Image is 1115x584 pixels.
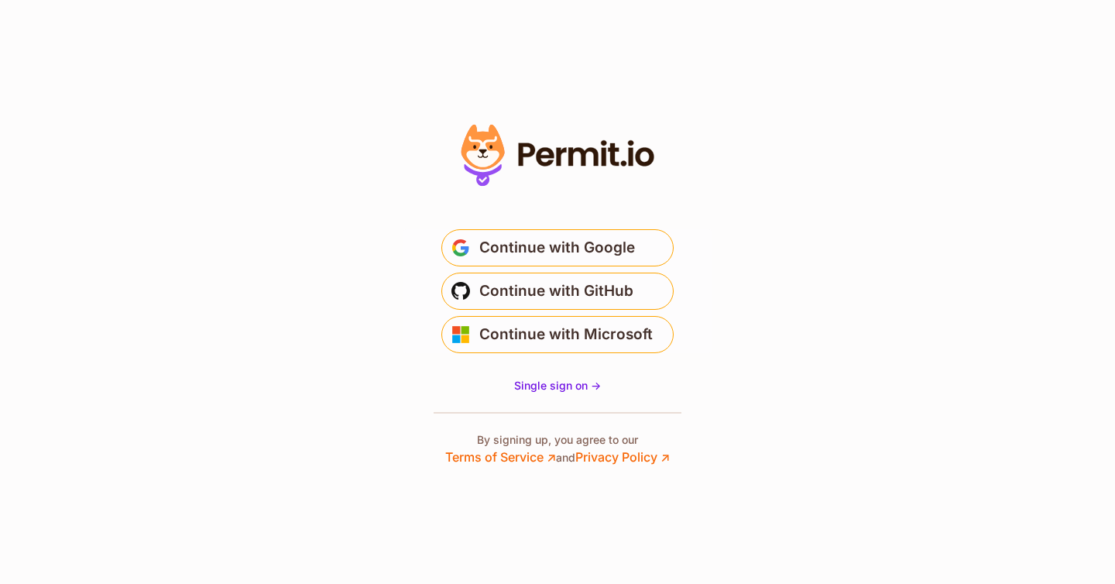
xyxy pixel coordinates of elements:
span: Continue with Microsoft [479,322,653,347]
a: Privacy Policy ↗ [575,449,670,465]
a: Terms of Service ↗ [445,449,556,465]
p: By signing up, you agree to our and [445,432,670,466]
button: Continue with Google [441,229,674,266]
button: Continue with Microsoft [441,316,674,353]
a: Single sign on -> [514,378,601,393]
span: Continue with GitHub [479,279,633,304]
span: Single sign on -> [514,379,601,392]
button: Continue with GitHub [441,273,674,310]
span: Continue with Google [479,235,635,260]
